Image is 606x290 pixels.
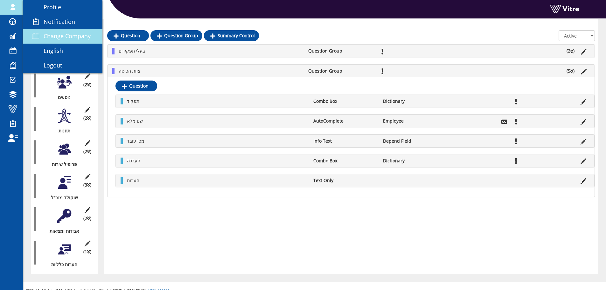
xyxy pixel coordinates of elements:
[119,48,145,54] span: בעלי תפקידים
[34,228,90,234] div: אבידות ומציאות
[83,249,91,255] span: (1 )
[44,61,62,69] span: Logout
[83,115,91,121] span: (2 )
[44,18,75,25] span: Notification
[310,177,380,184] li: Text Only
[34,128,90,134] div: תחנות
[563,68,578,74] li: (5 )
[204,30,259,41] a: Summary Control
[23,58,102,73] a: Logout
[310,158,380,164] li: Combo Box
[563,48,578,54] li: (2 )
[305,68,376,74] li: Question Group
[83,215,91,222] span: (2 )
[310,118,380,124] li: AutoComplete
[380,118,450,124] li: Employee
[380,158,450,164] li: Dictionary
[107,30,149,41] a: Question
[127,118,143,124] span: שם מלא
[34,94,90,101] div: נוסעים
[150,30,202,41] a: Question Group
[44,47,63,54] span: English
[23,29,102,44] a: Change Company
[34,195,90,201] div: שוקולד מנכ"ל
[127,98,139,104] span: תפקיד
[127,158,140,164] span: הערכה
[34,261,90,268] div: הערות כלליות
[44,32,91,40] span: Change Company
[305,48,376,54] li: Question Group
[83,148,91,155] span: (2 )
[83,182,91,188] span: (3 )
[83,81,91,88] span: (2 )
[23,15,102,29] a: Notification
[127,138,144,144] span: מס' עובד
[119,68,140,74] span: צוות הטיסה
[380,98,450,104] li: Dictionary
[127,177,139,183] span: הערות
[34,161,90,167] div: פרופיל שירות
[115,81,157,91] a: Question
[310,98,380,104] li: Combo Box
[44,3,61,11] span: Profile
[380,138,450,144] li: Depend Field
[310,138,380,144] li: Info Text
[23,44,102,58] a: English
